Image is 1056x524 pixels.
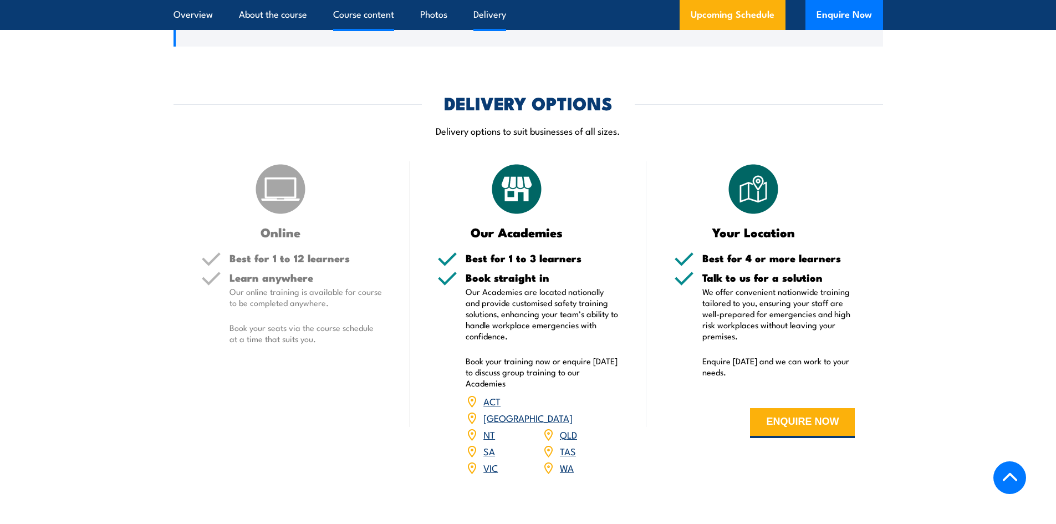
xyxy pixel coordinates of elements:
h3: Your Location [674,226,833,238]
p: Enquire [DATE] and we can work to your needs. [702,355,855,378]
p: Our online training is available for course to be completed anywhere. [229,286,382,308]
h5: Best for 4 or more learners [702,253,855,263]
a: TAS [560,444,576,457]
p: Our Academies are located nationally and provide customised safety training solutions, enhancing ... [466,286,619,342]
p: Delivery options to suit businesses of all sizes. [174,124,883,137]
a: SA [483,444,495,457]
p: Book your training now or enquire [DATE] to discuss group training to our Academies [466,355,619,389]
a: WA [560,461,574,474]
h5: Best for 1 to 12 learners [229,253,382,263]
a: NT [483,428,495,441]
h5: Talk to us for a solution [702,272,855,283]
a: VIC [483,461,498,474]
h3: Our Academies [437,226,596,238]
p: We offer convenient nationwide training tailored to you, ensuring your staff are well-prepared fo... [702,286,855,342]
a: [GEOGRAPHIC_DATA] [483,411,573,424]
button: ENQUIRE NOW [750,408,855,438]
h3: Online [201,226,360,238]
p: Book your seats via the course schedule at a time that suits you. [229,322,382,344]
h2: DELIVERY OPTIONS [444,95,613,110]
h5: Best for 1 to 3 learners [466,253,619,263]
h5: Learn anywhere [229,272,382,283]
h5: Book straight in [466,272,619,283]
a: QLD [560,428,577,441]
a: ACT [483,394,501,408]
